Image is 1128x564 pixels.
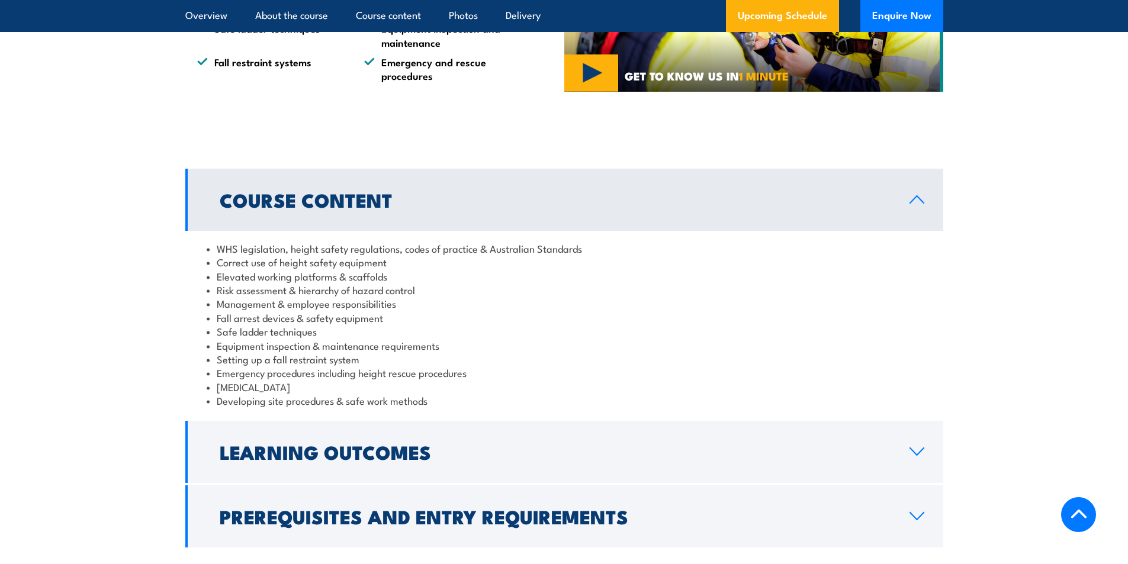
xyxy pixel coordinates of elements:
li: Developing site procedures & safe work methods [207,394,922,407]
li: Correct use of height safety equipment [207,255,922,269]
li: Fall restraint systems [197,55,343,83]
li: Risk assessment & hierarchy of hazard control [207,283,922,296]
li: Management & employee responsibilities [207,296,922,310]
li: Elevated working platforms & scaffolds [207,269,922,283]
li: Emergency and rescue procedures [364,55,510,83]
a: Prerequisites and Entry Requirements [185,485,943,547]
h2: Learning Outcomes [220,443,891,460]
h2: Prerequisites and Entry Requirements [220,508,891,524]
li: WHS legislation, height safety regulations, codes of practice & Australian Standards [207,241,922,255]
li: Safe ladder techniques [207,324,922,338]
li: Fall arrest devices & safety equipment [207,311,922,324]
li: Setting up a fall restraint system [207,352,922,366]
li: Equipment inspection & maintenance requirements [207,339,922,352]
a: Learning Outcomes [185,421,943,483]
li: Emergency procedures including height rescue procedures [207,366,922,379]
li: Equipment inspection and maintenance [364,21,510,49]
span: GET TO KNOW US IN [625,70,789,81]
li: Safe ladder techniques [197,21,343,49]
a: Course Content [185,169,943,231]
h2: Course Content [220,191,891,208]
li: [MEDICAL_DATA] [207,380,922,394]
strong: 1 MINUTE [739,67,789,84]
